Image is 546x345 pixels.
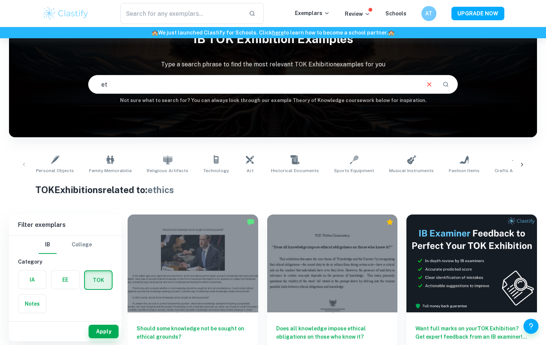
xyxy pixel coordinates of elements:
span: Musical Instruments [389,167,434,174]
button: UPGRADE NOW [451,7,504,20]
h6: Filter exemplars [9,214,122,235]
button: Apply [89,325,119,338]
img: Marked [247,218,254,226]
span: Fashion Items [449,167,480,174]
span: Technology [203,167,229,174]
button: AT [421,6,436,21]
h6: Category [18,258,113,266]
button: IB [39,236,57,254]
div: Filter type choice [39,236,92,254]
div: Premium [386,218,394,226]
h1: TOK Exhibitions related to: [35,183,510,196]
button: Help and Feedback [523,319,538,334]
span: Family Memorabilia [89,167,132,174]
button: EE [51,271,79,289]
p: Exemplars [295,9,330,17]
span: Historical Documents [271,167,319,174]
h6: Not sure what to search for? You can always look through our example Theory of Knowledge coursewo... [9,97,537,104]
h1: IB TOK Exhibition examples [9,27,537,51]
img: Clastify logo [42,6,90,21]
span: Personal Objects [36,167,74,174]
input: Search for any exemplars... [120,3,243,24]
button: Clear [422,77,436,91]
button: TOK [85,271,112,289]
button: Notes [18,295,46,313]
img: Thumbnail [406,214,537,312]
input: E.g. present and past knowledge, religious objects, Rubik's Cube... [89,74,419,95]
span: Crafts and Hobbies [495,167,538,174]
span: ethics [147,184,174,195]
span: Sports Equipment [334,167,374,174]
button: College [72,236,92,254]
p: Type a search phrase to find the most relevant TOK Exhibition examples for you [9,60,537,69]
span: Religious Artifacts [147,167,188,174]
span: 🏫 [388,30,394,36]
a: Schools [385,10,406,16]
button: Search [439,78,452,91]
h6: Want full marks on your TOK Exhibition ? Get expert feedback from an IB examiner! [415,324,528,341]
span: Art [247,167,254,174]
h6: We just launched Clastify for Schools. Click to learn how to become a school partner. [2,28,544,37]
span: 🏫 [152,30,158,36]
button: IA [18,271,46,289]
p: Review [345,10,370,18]
a: here [272,30,284,36]
h6: AT [424,9,433,18]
